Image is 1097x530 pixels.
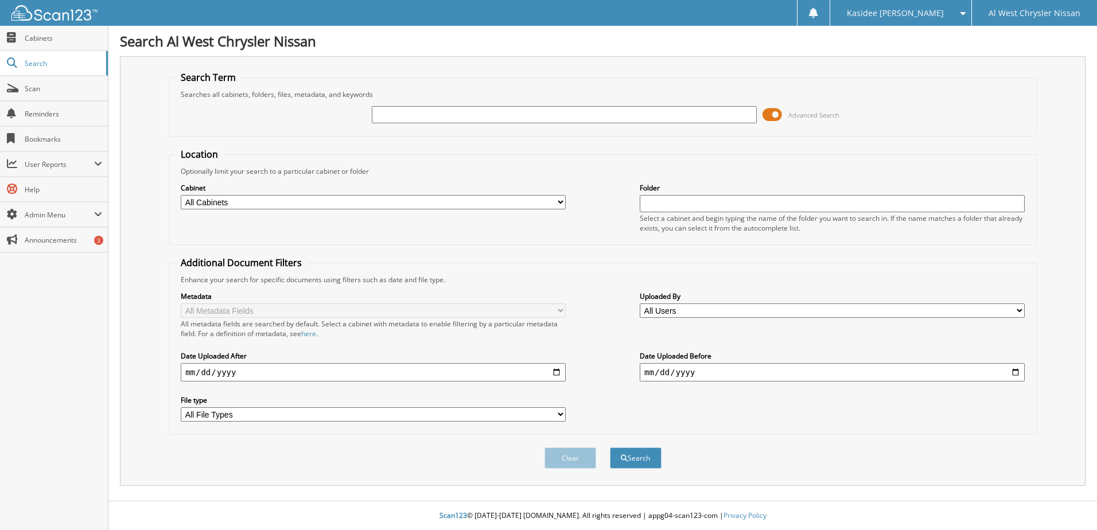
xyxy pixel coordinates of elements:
span: Admin Menu [25,210,94,220]
a: here [301,329,316,338]
span: Help [25,185,102,194]
label: Date Uploaded Before [640,351,1025,361]
div: Enhance your search for specific documents using filters such as date and file type. [175,275,1030,285]
div: Optionally limit your search to a particular cabinet or folder [175,166,1030,176]
label: File type [181,395,566,405]
div: All metadata fields are searched by default. Select a cabinet with metadata to enable filtering b... [181,319,566,338]
span: User Reports [25,159,94,169]
div: Searches all cabinets, folders, files, metadata, and keywords [175,89,1030,99]
label: Date Uploaded After [181,351,566,361]
label: Folder [640,183,1025,193]
div: 3 [94,236,103,245]
span: Al West Chrysler Nissan [989,10,1080,17]
span: Scan123 [439,510,467,520]
span: Kasidee [PERSON_NAME] [847,10,944,17]
a: Privacy Policy [723,510,767,520]
label: Uploaded By [640,291,1025,301]
label: Cabinet [181,183,566,193]
input: end [640,363,1025,381]
span: Reminders [25,109,102,119]
span: Search [25,59,100,68]
span: Scan [25,84,102,93]
button: Clear [544,447,596,469]
div: Select a cabinet and begin typing the name of the folder you want to search in. If the name match... [640,213,1025,233]
button: Search [610,447,662,469]
legend: Additional Document Filters [175,256,308,269]
label: Metadata [181,291,566,301]
span: Announcements [25,235,102,245]
input: start [181,363,566,381]
iframe: Chat Widget [1040,475,1097,530]
span: Cabinets [25,33,102,43]
span: Advanced Search [788,111,839,119]
h1: Search Al West Chrysler Nissan [120,32,1086,50]
div: © [DATE]-[DATE] [DOMAIN_NAME]. All rights reserved | appg04-scan123-com | [108,502,1097,530]
span: Bookmarks [25,134,102,144]
legend: Location [175,148,224,161]
legend: Search Term [175,71,242,84]
img: scan123-logo-white.svg [11,5,98,21]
